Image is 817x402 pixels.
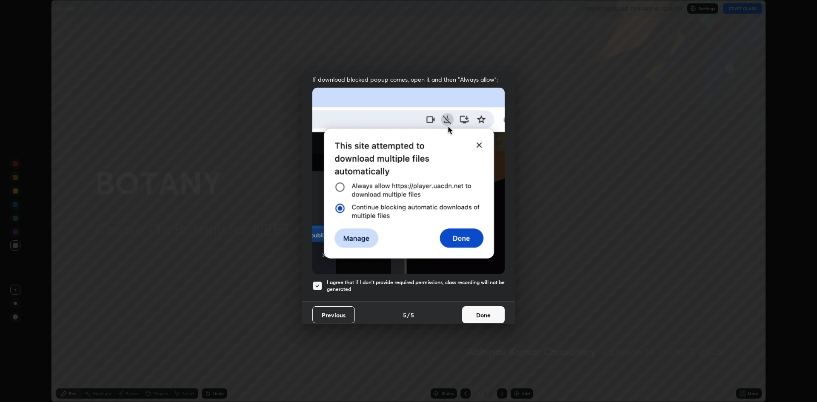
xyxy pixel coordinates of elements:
h4: 5 [403,311,406,319]
h4: / [407,311,410,319]
button: Previous [312,306,355,323]
button: Done [462,306,505,323]
h5: I agree that if I don't provide required permissions, class recording will not be generated [327,279,505,292]
span: If download blocked popup comes, open it and then "Always allow": [312,75,505,83]
img: downloads-permission-blocked.gif [312,88,505,274]
h4: 5 [411,311,414,319]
